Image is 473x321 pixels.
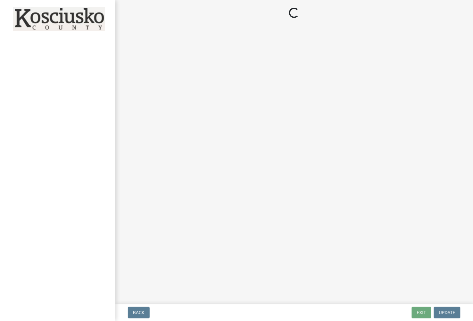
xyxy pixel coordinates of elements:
[133,310,145,315] span: Back
[434,307,461,318] button: Update
[128,307,150,318] button: Back
[412,307,431,318] button: Exit
[13,7,105,31] img: Kosciusko County, Indiana
[439,310,455,315] span: Update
